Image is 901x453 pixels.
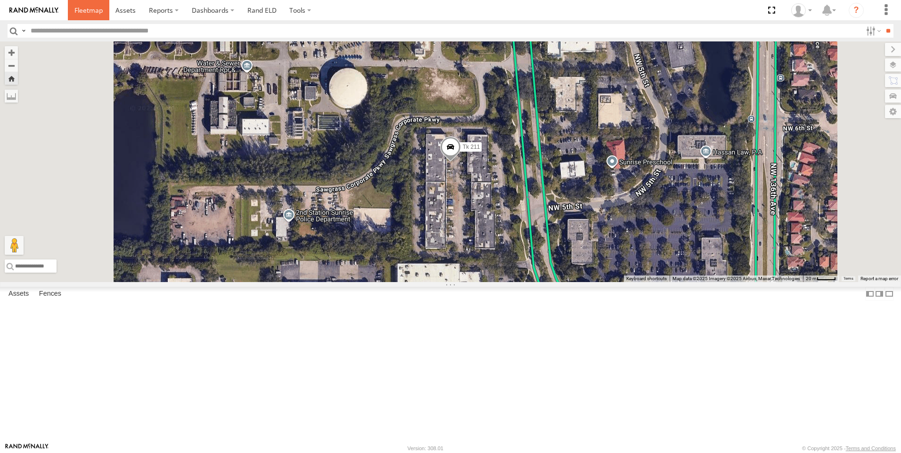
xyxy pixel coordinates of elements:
label: Map Settings [885,105,901,118]
div: Sean Tobin [788,3,815,17]
label: Search Query [20,24,27,38]
a: Terms (opens in new tab) [844,277,853,281]
img: rand-logo.svg [9,7,58,14]
label: Hide Summary Table [885,287,894,300]
div: Version: 308.01 [408,445,443,451]
span: 20 m [806,276,817,281]
span: Map data ©2025 Imagery ©2025 Airbus, Maxar Technologies [672,276,800,281]
label: Dock Summary Table to the Left [865,287,875,300]
button: Zoom in [5,46,18,59]
button: Zoom Home [5,72,18,85]
a: Terms and Conditions [846,445,896,451]
label: Dock Summary Table to the Right [875,287,884,300]
a: Report a map error [860,276,898,281]
button: Drag Pegman onto the map to open Street View [5,236,24,255]
button: Map Scale: 20 m per 37 pixels [803,275,839,282]
label: Fences [34,287,66,300]
a: Visit our Website [5,444,49,453]
span: Tk 211 [463,143,480,150]
label: Search Filter Options [862,24,883,38]
i: ? [849,3,864,18]
button: Zoom out [5,59,18,72]
label: Assets [4,287,33,300]
div: © Copyright 2025 - [802,445,896,451]
button: Keyboard shortcuts [626,275,667,282]
label: Measure [5,89,18,103]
